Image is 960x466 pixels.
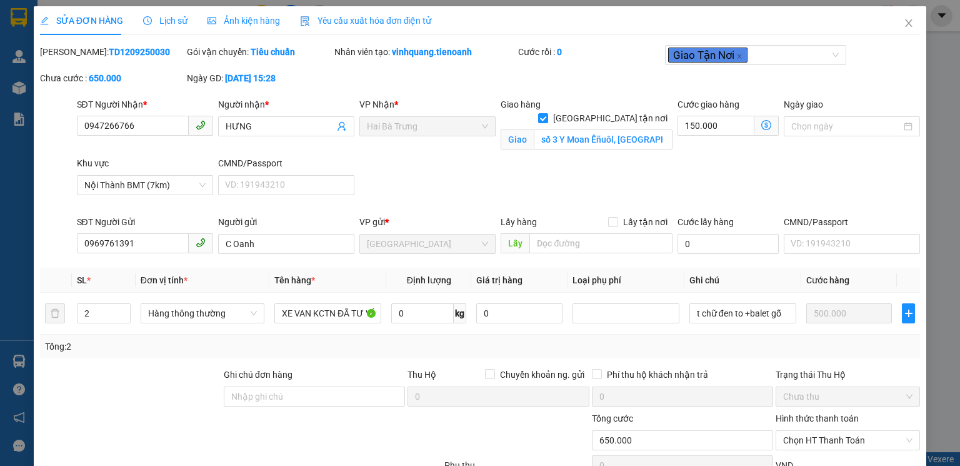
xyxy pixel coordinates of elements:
[40,71,184,85] div: Chưa cước :
[677,217,734,227] label: Cước lấy hàng
[225,73,276,83] b: [DATE] 15:28
[736,53,742,59] span: close
[207,16,216,25] span: picture
[677,99,739,109] label: Cước giao hàng
[77,215,213,229] div: SĐT Người Gửi
[891,6,926,41] button: Close
[567,268,684,293] th: Loại phụ phí
[529,233,672,253] input: Dọc đường
[902,308,914,318] span: plus
[40,45,184,59] div: [PERSON_NAME]:
[148,304,257,323] span: Hàng thông thường
[602,368,713,382] span: Phí thu hộ khách nhận trả
[806,303,892,323] input: 0
[501,233,529,253] span: Lấy
[89,73,121,83] b: 650.000
[668,48,747,63] span: Giao Tận Nơi
[501,129,534,149] span: Giao
[143,16,187,26] span: Lịch sử
[677,116,754,136] input: Cước giao hàng
[495,368,589,382] span: Chuyển khoản ng. gửi
[359,99,394,109] span: VP Nhận
[274,303,381,323] input: VD: Bàn, Ghế
[196,238,206,248] span: phone
[367,117,488,136] span: Hai Bà Trưng
[592,413,633,423] span: Tổng cước
[684,268,801,293] th: Ghi chú
[761,120,771,130] span: dollar-circle
[45,303,65,323] button: delete
[784,99,823,109] label: Ngày giao
[207,16,280,26] span: Ảnh kiện hàng
[218,98,354,111] div: Người nhận
[45,340,371,353] div: Tổng: 2
[224,387,405,407] input: Ghi chú đơn hàng
[196,120,206,130] span: phone
[143,16,152,25] span: clock-circle
[392,47,472,57] b: vinhquang.tienoanh
[300,16,310,26] img: icon
[407,275,451,285] span: Định lượng
[557,47,562,57] b: 0
[806,275,849,285] span: Cước hàng
[518,45,662,59] div: Cước rồi :
[783,431,912,450] span: Chọn HT Thanh Toán
[218,215,354,229] div: Người gửi
[274,275,315,285] span: Tên hàng
[84,176,206,195] span: Nội Thành BMT (7km)
[904,18,914,28] span: close
[224,370,292,380] label: Ghi chú đơn hàng
[334,45,516,59] div: Nhân viên tạo:
[40,16,123,26] span: SỬA ĐƠN HÀNG
[501,217,537,227] span: Lấy hàng
[534,129,672,149] input: Giao tận nơi
[783,387,912,406] span: Chưa thu
[77,275,87,285] span: SL
[776,413,859,423] label: Hình thức thanh toán
[218,156,354,170] div: CMND/Passport
[791,119,901,133] input: Ngày giao
[251,47,295,57] b: Tiêu chuẩn
[902,303,915,323] button: plus
[40,16,49,25] span: edit
[548,111,672,125] span: [GEOGRAPHIC_DATA] tận nơi
[77,156,213,170] div: Khu vực
[677,234,779,254] input: Cước lấy hàng
[300,16,432,26] span: Yêu cầu xuất hóa đơn điện tử
[77,98,213,111] div: SĐT Người Nhận
[776,368,920,382] div: Trạng thái Thu Hộ
[501,99,541,109] span: Giao hàng
[141,275,187,285] span: Đơn vị tính
[367,235,488,253] span: Thủ Đức
[407,370,436,380] span: Thu Hộ
[618,215,672,229] span: Lấy tận nơi
[359,215,496,229] div: VP gửi
[476,275,522,285] span: Giá trị hàng
[454,303,466,323] span: kg
[689,303,796,323] input: Ghi Chú
[337,121,347,131] span: user-add
[109,47,170,57] b: TD1209250030
[187,45,331,59] div: Gói vận chuyển:
[784,215,920,229] div: CMND/Passport
[187,71,331,85] div: Ngày GD:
